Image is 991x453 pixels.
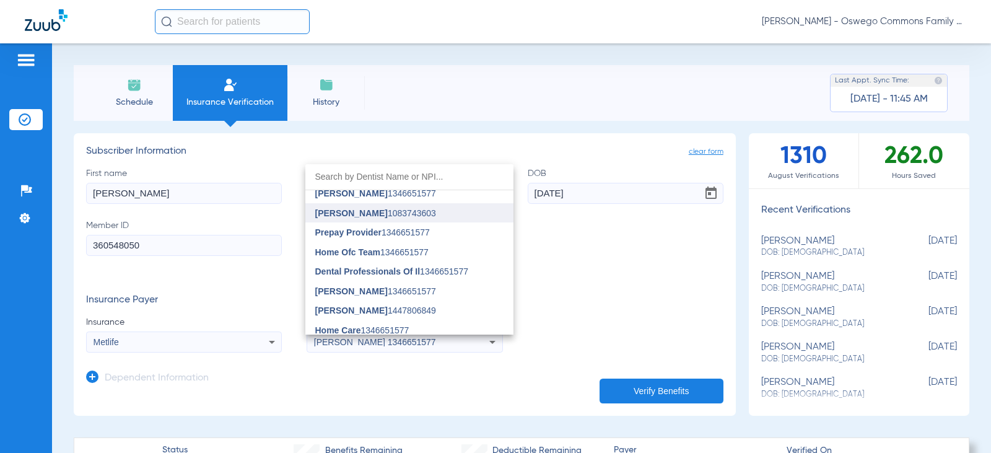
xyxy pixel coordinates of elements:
[315,228,430,237] span: 1346651577
[305,164,513,190] input: dropdown search
[315,306,436,315] span: 1447806849
[315,209,436,218] span: 1083743603
[315,208,388,218] span: [PERSON_NAME]
[315,306,388,315] span: [PERSON_NAME]
[315,248,429,257] span: 1346651577
[315,188,388,198] span: [PERSON_NAME]
[315,189,436,198] span: 1346651577
[315,287,436,296] span: 1346651577
[315,227,382,237] span: Prepay Provider
[315,326,409,335] span: 1346651577
[315,286,388,296] span: [PERSON_NAME]
[315,247,381,257] span: Home Ofc Team
[315,325,361,335] span: Home Care
[315,266,421,276] span: Dental Professionals Of Il
[315,267,468,276] span: 1346651577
